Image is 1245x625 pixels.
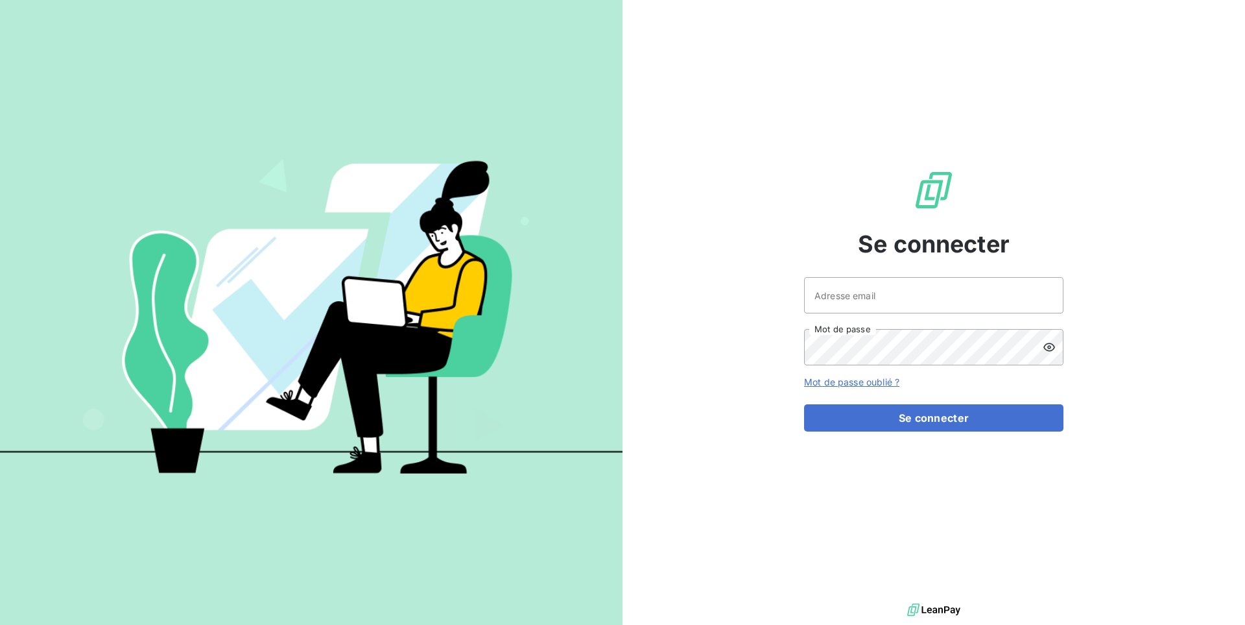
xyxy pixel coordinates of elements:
[913,169,954,211] img: Logo LeanPay
[907,600,960,620] img: logo
[804,404,1063,432] button: Se connecter
[858,227,1010,262] span: Se connecter
[804,376,899,387] a: Mot de passe oublié ?
[804,277,1063,313] input: placeholder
